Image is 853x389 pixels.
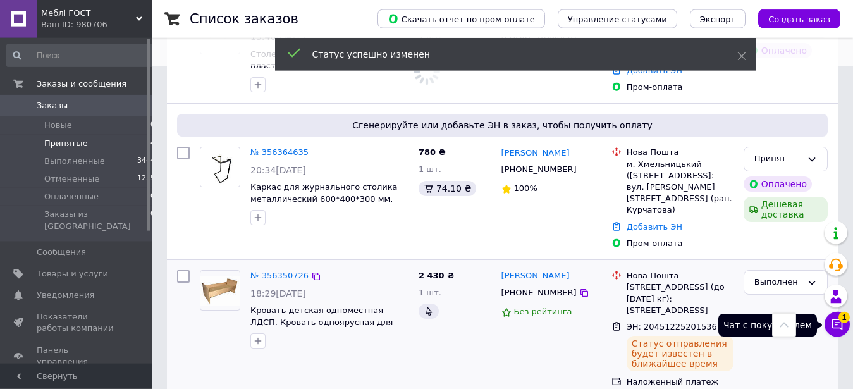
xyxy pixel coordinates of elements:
button: Чат с покупателем1 [825,312,850,337]
a: № 356350726 [250,271,309,280]
span: 4 [150,138,155,149]
span: Экспорт [700,15,735,24]
div: Наложенный платеж [627,376,733,388]
span: Уведомления [37,290,94,301]
div: 74.10 ₴ [419,181,476,196]
span: 0 [150,209,155,232]
span: Сообщения [37,247,86,258]
span: 3444 [137,156,155,167]
span: Без рейтинга [514,307,572,316]
span: ЭН: 20451225201536 [627,322,717,331]
span: 18:29[DATE] [250,288,306,299]
span: 20:34[DATE] [250,165,306,175]
span: Сгенерируйте или добавьте ЭН в заказ, чтобы получить оплату [182,119,823,132]
a: Фото товару [200,147,240,187]
a: Каркас для журнального столика металлический 600*400*300 мм. Изготовление мебельных опор, ножек с... [250,182,398,227]
div: [PHONE_NUMBER] [499,161,579,178]
button: Создать заказ [758,9,840,28]
div: Выполнен [754,276,802,289]
span: Панель управления [37,345,117,367]
img: Фото товару [200,276,240,306]
span: 1 [838,312,850,323]
span: Новые [44,120,72,131]
div: Нова Пошта [627,270,733,281]
button: Управление статусами [558,9,677,28]
span: Заказы из [GEOGRAPHIC_DATA] [44,209,150,232]
span: Выполненные [44,156,105,167]
a: № 356364635 [250,147,309,157]
span: 1 шт. [419,288,441,297]
div: Чат с покупателем [718,314,817,337]
button: Скачать отчет по пром-оплате [377,9,545,28]
img: Фото товару [206,147,235,187]
button: Экспорт [690,9,746,28]
span: Отмененные [44,173,99,185]
div: Принят [754,152,802,166]
div: Статус успешно изменен [312,48,706,61]
span: Управление статусами [568,15,667,24]
h1: Список заказов [190,11,298,27]
div: Дешевая доставка [744,197,828,222]
span: Заказы [37,100,68,111]
div: [STREET_ADDRESS] (до [DATE] кг): [STREET_ADDRESS] [627,281,733,316]
a: Создать заказ [746,14,840,23]
span: Скачать отчет по пром-оплате [388,13,535,25]
span: Меблі ГОСТ [41,8,136,19]
div: [PHONE_NUMBER] [499,285,579,301]
a: [PERSON_NAME] [501,147,570,159]
input: Поиск [6,44,156,67]
a: [PERSON_NAME] [501,270,570,282]
a: Кровать детская одноместная ЛДСП. Кровать одноярусная для детского сада, лагеря, санатория [250,306,398,338]
span: 0 [150,191,155,202]
span: Принятые [44,138,88,149]
span: 2 430 ₴ [419,271,454,280]
div: Пром-оплата [627,238,733,249]
a: Фото товару [200,270,240,311]
div: Ваш ID: 980706 [41,19,152,30]
span: 1 шт. [419,164,441,174]
span: Товары и услуги [37,268,108,280]
span: Оплаченные [44,191,99,202]
span: 0 [150,120,155,131]
span: 100% [514,183,537,193]
span: Создать заказ [768,15,830,24]
div: Пром-оплата [627,82,733,93]
div: Статус отправления будет известен в ближайшее время [627,336,733,371]
a: Добавить ЭН [627,222,682,232]
div: Оплачено [744,176,812,192]
span: Показатели работы компании [37,311,117,334]
div: Нова Пошта [627,147,733,158]
span: 1255 [137,173,155,185]
div: м. Хмельницький ([STREET_ADDRESS]: вул. [PERSON_NAME][STREET_ADDRESS] (ран. Курчатова) [627,159,733,216]
span: 780 ₴ [419,147,446,157]
span: Заказы и сообщения [37,78,126,90]
a: Добавить ЭН [627,66,682,75]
